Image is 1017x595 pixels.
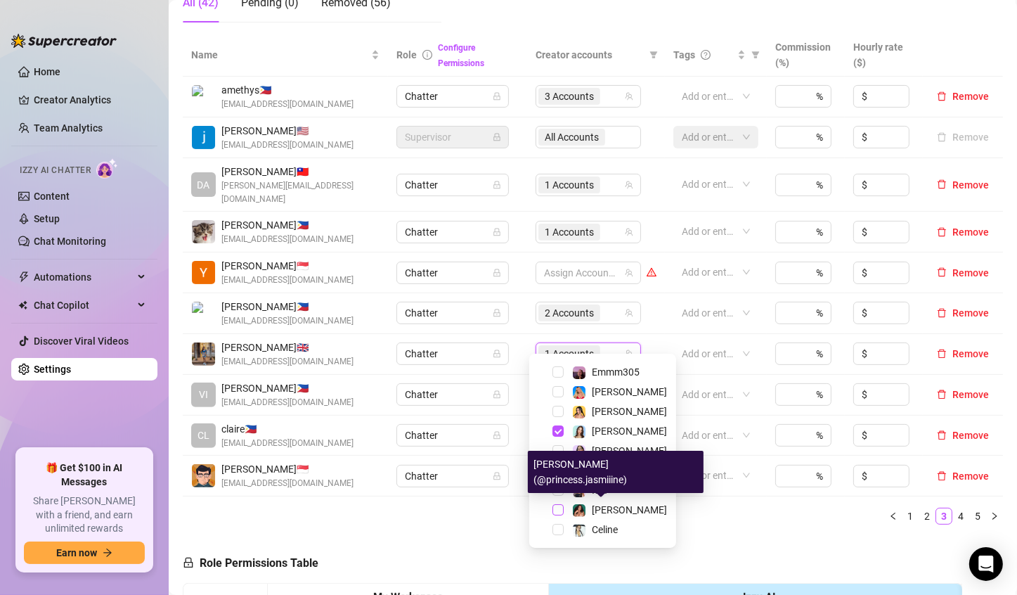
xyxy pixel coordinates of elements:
[493,472,501,480] span: lock
[592,366,640,378] span: Emmm305
[845,34,923,77] th: Hourly rate ($)
[936,508,952,524] a: 3
[34,236,106,247] a: Chat Monitoring
[573,386,585,399] img: Ashley
[538,345,600,362] span: 1 Accounts
[986,508,1003,525] li: Next Page
[221,164,380,179] span: [PERSON_NAME] 🇹🇼
[545,224,594,240] span: 1 Accounts
[751,51,760,59] span: filter
[952,471,989,482] span: Remove
[20,164,91,177] span: Izzy AI Chatter
[34,335,129,347] a: Discover Viral Videos
[647,267,656,277] span: warning
[931,468,995,485] button: Remove
[573,524,585,537] img: Celine
[56,547,97,558] span: Earn now
[405,262,500,283] span: Chatter
[573,465,585,478] img: Rynn
[552,386,564,397] span: Select tree node
[34,213,60,224] a: Setup
[649,51,658,59] span: filter
[221,477,354,490] span: [EMAIL_ADDRESS][DOMAIN_NAME]
[221,217,354,233] span: [PERSON_NAME] 🇵🇭
[592,465,614,476] span: Rynn
[952,91,989,102] span: Remove
[221,380,354,396] span: [PERSON_NAME] 🇵🇭
[889,512,898,520] span: left
[931,129,995,146] button: Remove
[192,261,215,284] img: Yhaneena April
[438,43,484,68] a: Configure Permissions
[493,133,501,141] span: lock
[573,366,585,379] img: Emmm305
[545,346,594,362] span: 1 Accounts
[953,508,969,524] a: 4
[538,224,600,241] span: 1 Accounts
[552,524,564,535] span: Select tree node
[96,158,118,179] img: AI Chatter
[931,88,995,105] button: Remove
[625,92,633,101] span: team
[18,300,27,310] img: Chat Copilot
[592,524,618,535] span: Celine
[221,98,354,111] span: [EMAIL_ADDRESS][DOMAIN_NAME]
[937,227,947,237] span: delete
[552,504,564,516] span: Select tree node
[701,50,711,60] span: question-circle
[573,406,585,418] img: Jocelyn
[931,264,995,281] button: Remove
[937,430,947,440] span: delete
[625,350,633,358] span: team
[625,181,633,189] span: team
[952,226,989,238] span: Remove
[199,387,208,402] span: VI
[221,123,354,139] span: [PERSON_NAME] 🇺🇸
[18,271,30,283] span: thunderbolt
[493,228,501,236] span: lock
[405,302,500,324] span: Chatter
[919,508,935,524] a: 2
[986,508,1003,525] button: right
[767,34,845,77] th: Commission (%)
[221,258,354,274] span: [PERSON_NAME] 🇸🇬
[493,181,501,189] span: lock
[221,139,354,152] span: [EMAIL_ADDRESS][DOMAIN_NAME]
[952,508,969,525] li: 4
[221,233,354,246] span: [EMAIL_ADDRESS][DOMAIN_NAME]
[625,269,633,277] span: team
[405,86,500,107] span: Chatter
[396,49,417,60] span: Role
[493,431,501,440] span: lock
[197,177,210,193] span: DA
[103,548,112,558] span: arrow-right
[221,340,354,355] span: [PERSON_NAME] 🇬🇧
[24,461,145,489] span: 🎁 Get $100 in AI Messages
[552,465,564,476] span: Select tree node
[545,305,594,321] span: 2 Accounts
[538,177,600,193] span: 1 Accounts
[34,122,103,134] a: Team Analytics
[970,508,985,524] a: 5
[952,267,989,279] span: Remove
[625,309,633,317] span: team
[552,485,564,496] span: Select tree node
[536,47,644,63] span: Creator accounts
[592,386,667,397] span: [PERSON_NAME]
[221,179,380,206] span: [PERSON_NAME][EMAIL_ADDRESS][DOMAIN_NAME]
[931,427,995,444] button: Remove
[183,34,388,77] th: Name
[552,406,564,417] span: Select tree node
[573,504,585,517] img: Jasmine
[592,406,667,417] span: [PERSON_NAME]
[952,389,989,400] span: Remove
[24,542,145,564] button: Earn nowarrow-right
[34,191,70,202] a: Content
[493,309,501,317] span: lock
[221,314,354,328] span: [EMAIL_ADDRESS][DOMAIN_NAME]
[221,299,354,314] span: [PERSON_NAME] 🇵🇭
[405,466,500,487] span: Chatter
[493,390,501,399] span: lock
[885,508,902,525] button: left
[221,274,354,287] span: [EMAIL_ADDRESS][DOMAIN_NAME]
